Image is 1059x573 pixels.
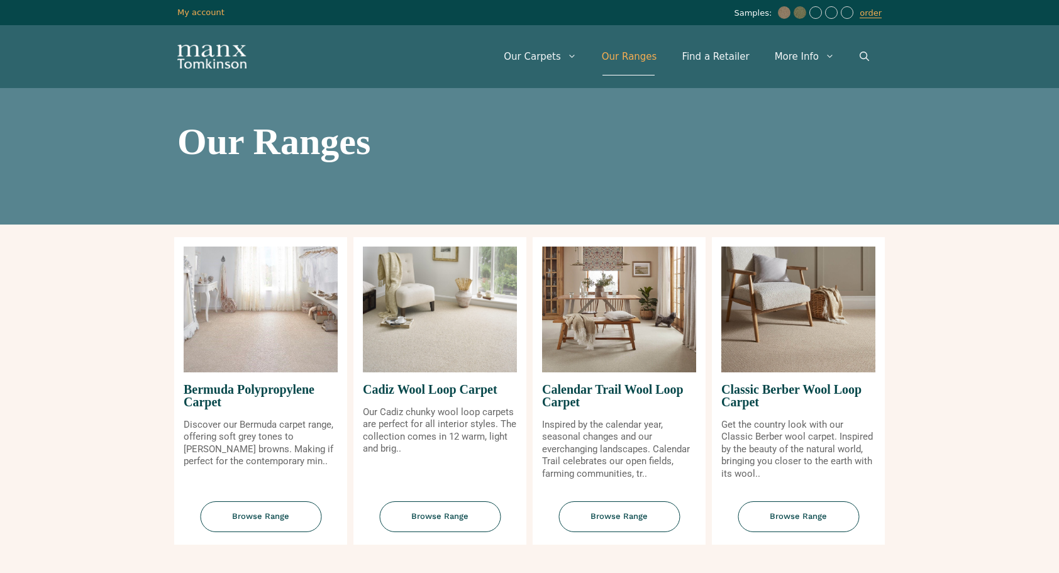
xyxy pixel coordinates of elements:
[174,501,347,545] a: Browse Range
[794,6,806,19] img: Tomkinson Tweed Estate
[184,247,338,372] img: Bermuda Polypropylene Carpet
[721,372,875,419] span: Classic Berber Wool Loop Carpet
[363,406,517,455] p: Our Cadiz chunky wool loop carpets are perfect for all interior styles. The collection comes in 1...
[363,247,517,372] img: Cadiz Wool Loop Carpet
[589,38,670,75] a: Our Ranges
[712,501,885,545] a: Browse Range
[721,247,875,372] img: Classic Berber Wool Loop Carpet
[542,247,696,372] img: Calendar Trail Wool Loop Carpet
[669,38,762,75] a: Find a Retailer
[778,6,790,19] img: Designer Berber-Weave-Flax
[762,38,847,75] a: More Info
[363,372,517,406] span: Cadiz Wool Loop Carpet
[542,419,696,481] p: Inspired by the calendar year, seasonal changes and our everchanging landscapes. Calendar Trail c...
[184,372,338,419] span: Bermuda Polypropylene Carpet
[177,45,247,69] img: Manx Tomkinson
[353,501,526,545] a: Browse Range
[558,501,680,532] span: Browse Range
[533,501,706,545] a: Browse Range
[721,419,875,481] p: Get the country look with our Classic Berber wool carpet. Inspired by the beauty of the natural w...
[542,372,696,419] span: Calendar Trail Wool Loop Carpet
[734,8,775,19] span: Samples:
[200,501,321,532] span: Browse Range
[177,123,882,160] h1: Our Ranges
[860,8,882,18] a: order
[379,501,501,532] span: Browse Range
[491,38,589,75] a: Our Carpets
[491,38,882,75] nav: Primary
[847,38,882,75] a: Open Search Bar
[184,419,338,468] p: Discover our Bermuda carpet range, offering soft grey tones to [PERSON_NAME] browns. Making if pe...
[738,501,859,532] span: Browse Range
[177,8,225,17] a: My account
